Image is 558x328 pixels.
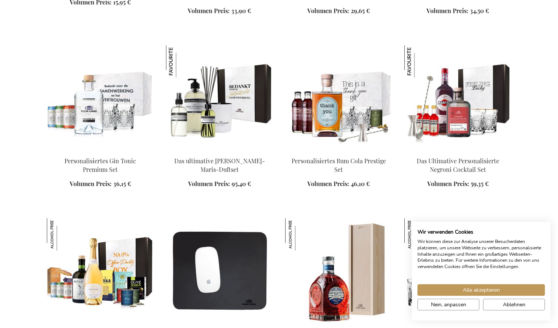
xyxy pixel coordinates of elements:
span: 36,15 € [113,180,131,188]
span: Volumen Preis: [70,180,112,188]
img: MM Antverpia Spritz 1919 0% - Personalised Business Gift [285,218,317,250]
button: Alle verweigern cookies [483,299,545,310]
img: Personalised Leather Mouse Pad - Black [166,218,273,323]
span: Volumen Preis: [307,7,349,15]
img: The Ultimate Marie-Stella-Maris Fragrance Set [166,45,273,150]
img: MM Antverpia Spritz 1919 0% - Personalised Business Gift [285,218,392,323]
a: Das Ultimative Personalisierte Negroni Cocktail Set [417,157,499,173]
span: Nein, anpassen [431,301,466,309]
img: Das ultimative Marie-Stella-Maris-Duftset [166,45,198,78]
h2: Wir verwenden Cookies [417,229,545,236]
span: Ablehnen [503,301,525,309]
a: Personalised Rum Cola Prestige Set [285,147,392,154]
img: The Ultimate Personalized Negroni Cocktail Set [404,45,512,150]
span: Volumen Preis: [188,180,230,188]
span: 33,90 € [231,7,251,15]
a: Personalisiertes Gin Tonic Premium Set [64,157,136,173]
a: GEPERSONALISEERDE GIN TONIC COCKTAIL SET [47,147,154,154]
a: Personalised Leather Mouse Pad - Black [166,320,273,327]
span: Volumen Preis: [427,180,469,188]
a: Volumen Preis: 33,90 € [188,7,251,15]
p: Wir können diese zur Analyse unserer Besucherdaten platzieren, um unsere Webseite zu verbessern, ... [417,239,545,270]
a: MM Antverpia Spritz 1919 0% - Personalised Business Gift MM Antverpia Spritz 1919 0% - Personalis... [285,320,392,327]
img: MM Antverpia Spritz 1919 0% Experience Gift Set [404,218,437,250]
a: Volumen Preis: 95,40 € [188,180,251,188]
a: Volumen Preis: 34,50 € [426,7,489,15]
button: cookie Einstellungen anpassen [417,299,479,310]
span: 46,10 € [351,180,370,188]
img: Non-Alcoholic Office Party Box [47,218,154,323]
img: MM Antverpia Spritz 1919 0% Experience Gift Set [404,218,512,323]
img: Alkoholfreie Office Party Box [47,218,79,250]
span: Volumen Preis: [426,7,468,15]
span: 29,65 € [351,7,370,15]
span: 59,35 € [471,180,489,188]
a: Volumen Preis: 29,65 € [307,7,370,15]
span: 95,40 € [232,180,251,188]
a: Personalisiertes Rum Cola Prestige Set [292,157,386,173]
img: Personalised Rum Cola Prestige Set [285,45,392,150]
a: The Ultimate Personalized Negroni Cocktail Set Das Ultimative Personalisierte Negroni Cocktail Set [404,147,512,154]
a: Volumen Preis: 46,10 € [307,180,370,188]
span: Volumen Preis: [188,7,230,15]
a: The Ultimate Marie-Stella-Maris Fragrance Set Das ultimative Marie-Stella-Maris-Duftset [166,147,273,154]
img: GEPERSONALISEERDE GIN TONIC COCKTAIL SET [47,45,154,150]
button: Akzeptieren Sie alle cookies [417,284,545,296]
a: Volumen Preis: 59,35 € [427,180,489,188]
span: 34,50 € [470,7,489,15]
a: Das ultimative [PERSON_NAME]-Maris-Duftset [174,157,265,173]
a: Non-Alcoholic Office Party Box Alkoholfreie Office Party Box [47,320,154,327]
a: Volumen Preis: 36,15 € [70,180,131,188]
span: Volumen Preis: [307,180,349,188]
span: Alle akzeptieren [463,286,500,294]
img: Das Ultimative Personalisierte Negroni Cocktail Set [404,45,437,78]
a: MM Antverpia Spritz 1919 0% Experience Gift Set MM Antverpia Spritz 1919 0% Experience Gift Set [404,320,512,327]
